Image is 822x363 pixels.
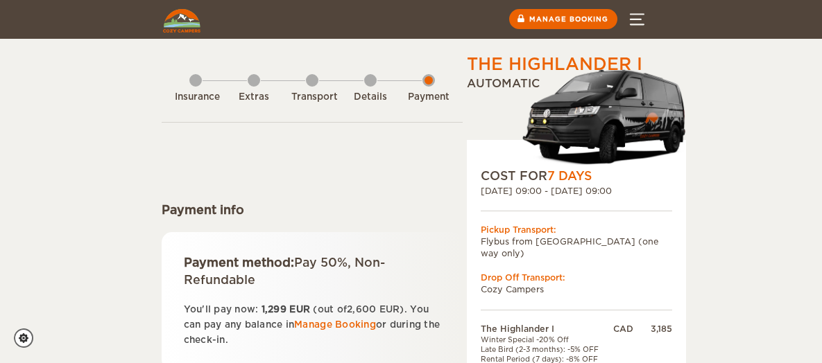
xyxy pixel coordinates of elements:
[347,304,376,315] span: 2,600
[608,323,633,335] div: CAD
[481,236,672,259] td: Flybus from [GEOGRAPHIC_DATA] (one way only)
[379,304,400,315] span: EUR
[481,185,672,197] div: [DATE] 09:00 - [DATE] 09:00
[291,91,333,104] div: Transport
[481,272,672,283] div: Drop Off Transport:
[14,328,42,348] a: Cookie settings
[481,344,608,354] td: Late Bird (2-3 months): -5% OFF
[522,64,686,168] img: stor-stuttur-old-new-5.png
[509,9,617,29] a: Manage booking
[467,76,686,168] div: Automatic
[481,283,672,295] td: Cozy Campers
[350,91,391,104] div: Details
[633,323,672,335] div: 3,185
[175,91,216,104] div: Insurance
[162,202,463,218] div: Payment info
[481,335,608,344] td: Winter Special -20% Off
[262,304,286,315] span: 1,299
[467,53,642,76] div: The Highlander I
[481,323,608,335] td: The Highlander I
[289,304,310,315] span: EUR
[184,256,385,286] span: Pay 50%, Non-Refundable
[294,319,376,330] a: Manage Booking
[481,224,672,236] div: Pickup Transport:
[184,254,440,288] div: Payment method:
[481,168,672,184] div: COST FOR
[184,302,440,348] p: You'll pay now: (out of ). You can pay any balance in or during the check-in.
[163,9,200,33] img: Cozy Campers
[408,91,449,104] div: Payment
[547,169,592,183] span: 7 Days
[233,91,275,104] div: Extras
